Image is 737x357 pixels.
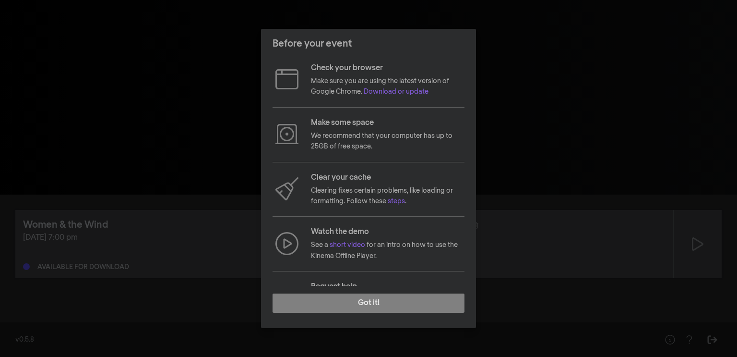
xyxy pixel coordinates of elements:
[330,242,365,248] a: short video
[273,294,464,313] button: Got it!
[311,172,464,184] p: Clear your cache
[261,29,476,59] header: Before your event
[311,131,464,152] p: We recommend that your computer has up to 25GB of free space.
[388,198,405,205] a: steps
[311,62,464,74] p: Check your browser
[311,281,464,293] p: Request help
[311,185,464,207] p: Clearing fixes certain problems, like loading or formatting. Follow these .
[311,240,464,261] p: See a for an intro on how to use the Kinema Offline Player.
[364,88,428,95] a: Download or update
[311,76,464,98] p: Make sure you are using the latest version of Google Chrome.
[311,226,464,238] p: Watch the demo
[311,117,464,129] p: Make some space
